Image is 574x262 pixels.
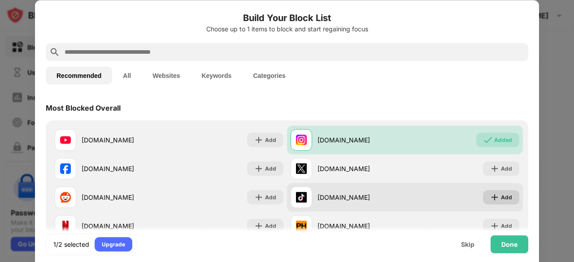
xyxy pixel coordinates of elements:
div: [DOMAIN_NAME] [317,221,405,231]
div: Add [501,164,512,173]
button: Keywords [191,66,242,84]
div: Done [501,241,517,248]
div: [DOMAIN_NAME] [82,135,169,145]
div: Add [265,193,276,202]
div: Added [494,135,512,144]
div: [DOMAIN_NAME] [317,164,405,173]
img: favicons [296,192,307,202]
img: search.svg [49,47,60,57]
button: All [112,66,142,84]
img: favicons [60,220,71,231]
div: [DOMAIN_NAME] [317,135,405,145]
div: [DOMAIN_NAME] [82,193,169,202]
img: favicons [296,220,307,231]
div: Upgrade [102,240,125,249]
div: Add [265,221,276,230]
img: favicons [296,163,307,174]
img: favicons [296,134,307,145]
img: favicons [60,192,71,202]
img: favicons [60,163,71,174]
button: Recommended [46,66,112,84]
h6: Build Your Block List [46,11,528,24]
img: favicons [60,134,71,145]
button: Categories [242,66,296,84]
div: Most Blocked Overall [46,103,121,112]
div: [DOMAIN_NAME] [317,193,405,202]
div: Choose up to 1 items to block and start regaining focus [46,25,528,32]
div: [DOMAIN_NAME] [82,221,169,231]
div: Add [501,193,512,202]
div: Add [265,164,276,173]
div: Add [265,135,276,144]
div: 1/2 selected [53,240,89,249]
button: Websites [142,66,191,84]
div: Skip [461,241,474,248]
div: [DOMAIN_NAME] [82,164,169,173]
div: Add [501,221,512,230]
